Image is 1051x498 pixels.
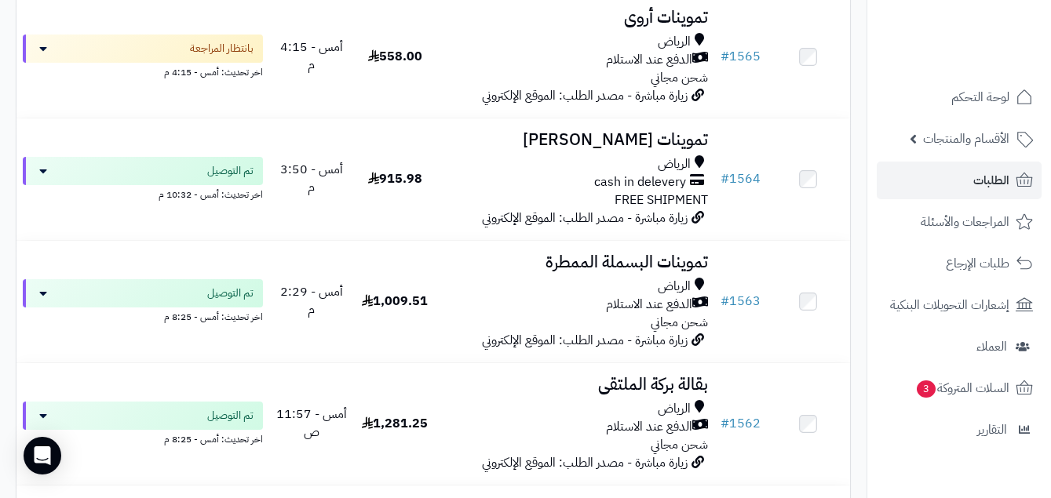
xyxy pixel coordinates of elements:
[23,307,263,324] div: اخر تحديث: أمس - 8:25 م
[923,128,1009,150] span: الأقسام والمنتجات
[23,430,263,446] div: اخر تحديث: أمس - 8:25 م
[877,203,1042,241] a: المراجعات والأسئلة
[877,78,1042,116] a: لوحة التحكم
[368,47,422,66] span: 558.00
[658,400,691,418] span: الرياض
[951,86,1009,108] span: لوحة التحكم
[658,155,691,173] span: الرياض
[877,245,1042,282] a: طلبات الإرجاع
[207,285,254,301] span: تم التوصيل
[917,380,936,398] span: 3
[362,414,428,433] span: 1,281.25
[443,376,708,394] h3: بقالة بركة الملتقى
[23,185,263,202] div: اخر تحديث: أمس - 10:32 م
[651,68,708,87] span: شحن مجاني
[658,33,691,51] span: الرياض
[921,211,1009,233] span: المراجعات والأسئلة
[606,418,692,436] span: الدفع عند الاستلام
[207,408,254,423] span: تم التوصيل
[977,419,1007,441] span: التقارير
[877,411,1042,449] a: التقارير
[24,437,61,474] div: Open Intercom Messenger
[658,278,691,296] span: الرياض
[915,377,1009,399] span: السلات المتروكة
[651,435,708,454] span: شحن مجاني
[944,40,1036,73] img: logo-2.png
[190,41,254,56] span: بانتظار المراجعة
[280,282,343,319] span: أمس - 2:29 م
[721,292,761,311] a: #1563
[23,63,263,79] div: اخر تحديث: أمس - 4:15 م
[482,86,688,105] span: زيارة مباشرة - مصدر الطلب: الموقع الإلكتروني
[890,294,1009,316] span: إشعارات التحويلات البنكية
[606,51,692,69] span: الدفع عند الاستلام
[721,47,729,66] span: #
[280,160,343,197] span: أمس - 3:50 م
[976,336,1007,358] span: العملاء
[280,38,343,75] span: أمس - 4:15 م
[615,191,708,209] span: FREE SHIPMENT
[946,253,1009,274] span: طلبات الإرجاع
[721,292,729,311] span: #
[721,47,761,66] a: #1565
[482,453,688,472] span: زيارة مباشرة - مصدر الطلب: الموقع الإلكتروني
[721,169,761,188] a: #1564
[651,313,708,332] span: شحن مجاني
[721,414,761,433] a: #1562
[877,328,1042,365] a: العملاء
[482,209,688,227] span: زيارة مباشرة - مصدر الطلب: الموقع الإلكتروني
[482,331,688,350] span: زيارة مباشرة - مصدر الطلب: الموقع الإلكتروني
[877,162,1042,199] a: الطلبات
[606,296,692,314] span: الدفع عند الاستلام
[207,163,254,179] span: تم التوصيل
[276,405,347,442] span: أمس - 11:57 ص
[594,173,686,191] span: cash in delevery
[443,9,708,27] h3: تموينات أروى
[721,169,729,188] span: #
[973,169,1009,191] span: الطلبات
[362,292,428,311] span: 1,009.51
[368,169,422,188] span: 915.98
[721,414,729,433] span: #
[443,253,708,271] h3: تموينات البسملة الممطرة
[443,131,708,149] h3: تموينات [PERSON_NAME]
[877,369,1042,407] a: السلات المتروكة3
[877,286,1042,324] a: إشعارات التحويلات البنكية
